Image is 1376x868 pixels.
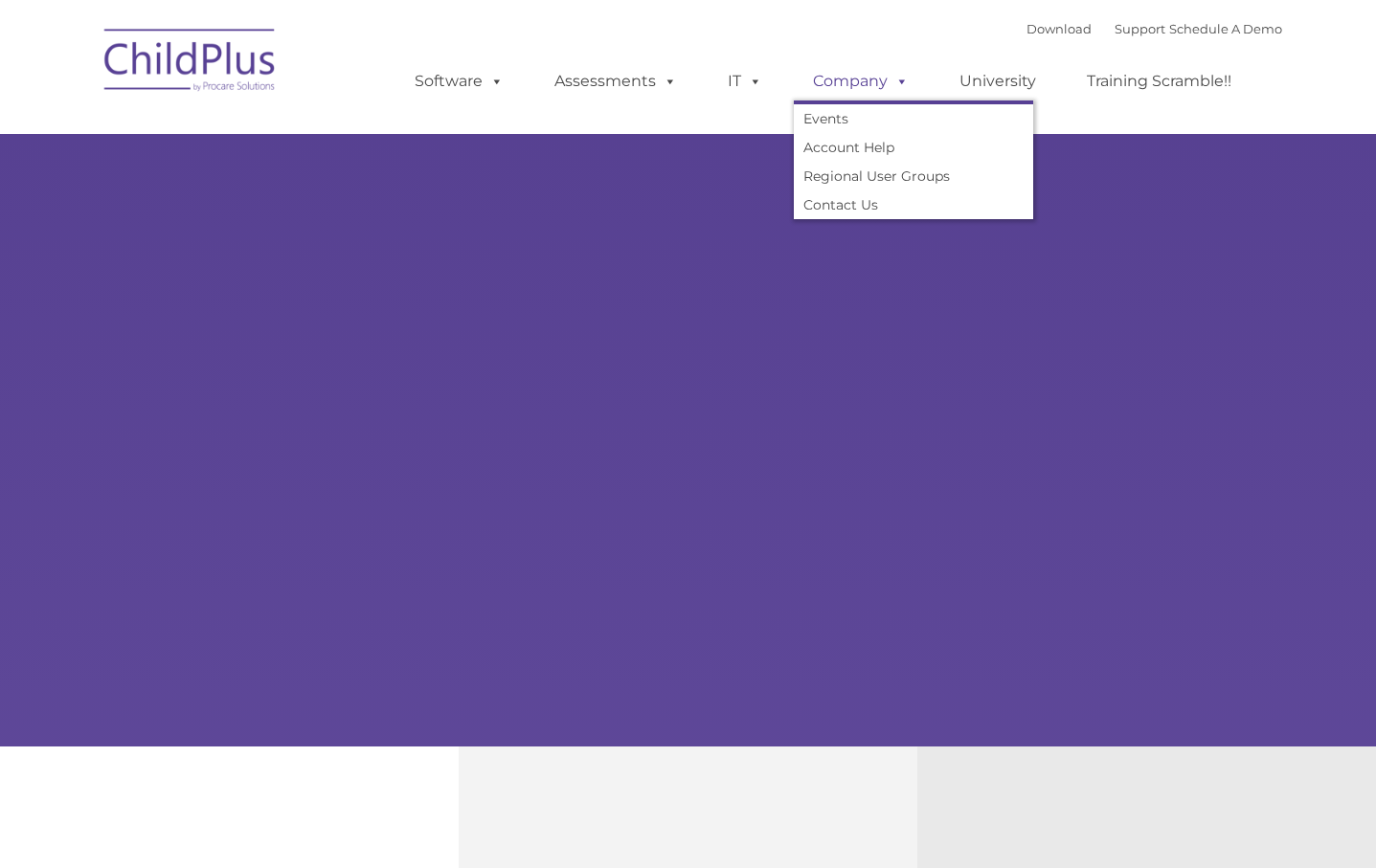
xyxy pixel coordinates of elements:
[1115,21,1165,36] a: Support
[1068,62,1251,100] a: Training Scramble!!
[709,62,781,100] a: IT
[1026,21,1282,36] font: |
[794,62,928,100] a: Company
[794,133,1033,162] a: Account Help
[395,62,523,100] a: Software
[535,62,696,100] a: Assessments
[794,162,1033,190] a: Regional User Groups
[1026,21,1092,36] a: Download
[95,15,286,111] img: ChildPlus by Procare Solutions
[794,104,1033,133] a: Events
[1169,21,1282,36] a: Schedule A Demo
[940,62,1055,100] a: University
[794,190,1033,219] a: Contact Us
